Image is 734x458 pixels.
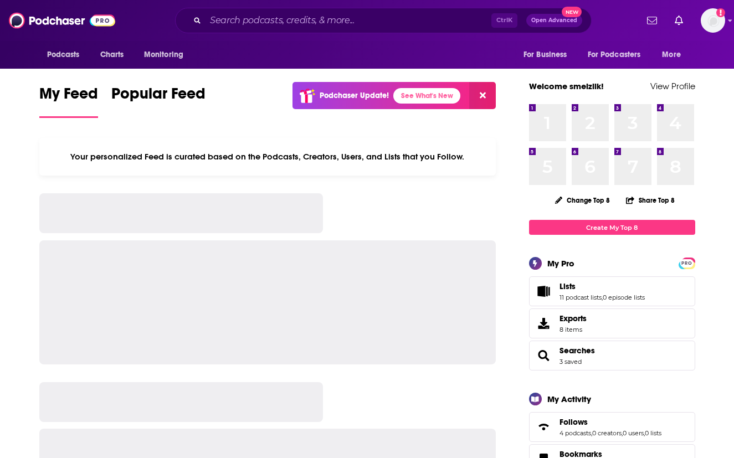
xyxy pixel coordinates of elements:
[588,47,641,63] span: For Podcasters
[602,294,603,301] span: ,
[529,220,695,235] a: Create My Top 8
[516,44,581,65] button: open menu
[523,47,567,63] span: For Business
[529,81,604,91] a: Welcome smeizlik!
[644,429,645,437] span: ,
[491,13,517,28] span: Ctrl K
[701,8,725,33] button: Show profile menu
[111,84,206,118] a: Popular Feed
[9,10,115,31] img: Podchaser - Follow, Share and Rate Podcasts
[529,308,695,338] a: Exports
[560,429,591,437] a: 4 podcasts
[39,44,94,65] button: open menu
[701,8,725,33] span: Logged in as smeizlik
[93,44,131,65] a: Charts
[592,429,622,437] a: 0 creators
[643,11,661,30] a: Show notifications dropdown
[39,84,98,118] a: My Feed
[47,47,80,63] span: Podcasts
[680,259,694,267] a: PRO
[39,84,98,110] span: My Feed
[562,7,582,17] span: New
[529,341,695,370] span: Searches
[531,18,577,23] span: Open Advanced
[136,44,198,65] button: open menu
[581,44,657,65] button: open menu
[560,294,602,301] a: 11 podcast lists
[560,281,576,291] span: Lists
[547,258,574,269] div: My Pro
[662,47,681,63] span: More
[533,348,555,363] a: Searches
[645,429,661,437] a: 0 lists
[603,294,645,301] a: 0 episode lists
[547,394,591,404] div: My Activity
[560,326,587,333] span: 8 items
[560,281,645,291] a: Lists
[529,276,695,306] span: Lists
[560,358,582,366] a: 3 saved
[560,346,595,356] a: Searches
[206,12,491,29] input: Search podcasts, credits, & more...
[393,88,460,104] a: See What's New
[591,429,592,437] span: ,
[716,8,725,17] svg: Add a profile image
[39,138,496,176] div: Your personalized Feed is curated based on the Podcasts, Creators, Users, and Lists that you Follow.
[560,417,661,427] a: Follows
[144,47,183,63] span: Monitoring
[100,47,124,63] span: Charts
[111,84,206,110] span: Popular Feed
[526,14,582,27] button: Open AdvancedNew
[701,8,725,33] img: User Profile
[670,11,687,30] a: Show notifications dropdown
[560,313,587,323] span: Exports
[622,429,623,437] span: ,
[175,8,592,33] div: Search podcasts, credits, & more...
[625,189,675,211] button: Share Top 8
[320,91,389,100] p: Podchaser Update!
[533,419,555,435] a: Follows
[560,417,588,427] span: Follows
[529,412,695,442] span: Follows
[533,284,555,299] a: Lists
[654,44,695,65] button: open menu
[650,81,695,91] a: View Profile
[533,316,555,331] span: Exports
[623,429,644,437] a: 0 users
[548,193,617,207] button: Change Top 8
